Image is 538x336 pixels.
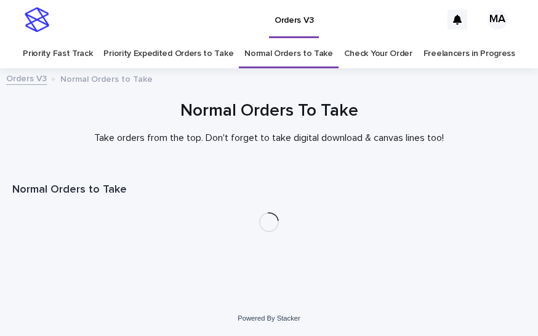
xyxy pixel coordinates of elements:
[424,39,515,68] a: Freelancers in Progress
[12,100,526,122] h1: Normal Orders To Take
[25,7,49,32] img: stacker-logo-s-only.png
[238,314,300,322] a: Powered By Stacker
[488,10,507,30] div: MA
[103,39,233,68] a: Priority Expedited Orders to Take
[12,183,526,198] h1: Normal Orders to Take
[60,71,153,85] p: Normal Orders to Take
[344,39,412,68] a: Check Your Order
[244,39,333,68] a: Normal Orders to Take
[6,71,47,85] a: Orders V3
[23,39,92,68] a: Priority Fast Track
[23,132,515,144] p: Take orders from the top. Don't forget to take digital download & canvas lines too!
